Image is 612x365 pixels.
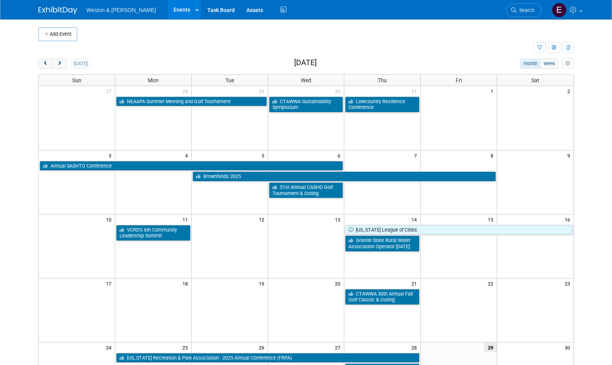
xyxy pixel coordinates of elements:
[182,215,191,224] span: 11
[87,7,156,13] span: Weston & [PERSON_NAME]
[261,150,268,160] span: 5
[116,225,191,241] a: VCRD’s 6th Community Leadership Summit
[506,3,542,17] a: Search
[72,77,81,83] span: Sun
[345,235,420,251] a: Granite State Rural Water Association Operator [DATE]
[38,27,77,41] button: Add Event
[565,61,570,66] i: Personalize Calendar
[345,97,420,112] a: Lowcountry Resilience Conference
[184,150,191,160] span: 4
[337,150,344,160] span: 6
[116,97,267,107] a: NEAAPA Summer Meeting and Golf Tournament
[258,343,268,352] span: 26
[258,279,268,288] span: 19
[116,353,420,363] a: [US_STATE] Recreation & Park Association - 2025 Annual Conference (FRPA)
[378,77,387,83] span: Thu
[269,182,343,198] a: 51st Annual CASHO Golf Tournament & Outing
[411,279,420,288] span: 21
[105,215,115,224] span: 10
[540,59,558,69] button: week
[225,77,234,83] span: Tue
[52,59,67,69] button: next
[520,59,541,69] button: month
[258,215,268,224] span: 12
[40,161,343,171] a: Annual SASHTO Conference
[564,279,574,288] span: 23
[552,3,567,17] img: Edyn Winter
[411,343,420,352] span: 28
[105,86,115,96] span: 27
[345,225,572,235] a: [US_STATE] League of Cities
[411,215,420,224] span: 14
[269,97,343,112] a: CTAWWA Sustainability Symposium
[567,150,574,160] span: 9
[487,215,497,224] span: 15
[258,86,268,96] span: 29
[413,150,420,160] span: 7
[182,343,191,352] span: 25
[517,7,534,13] span: Search
[294,59,317,67] h2: [DATE]
[334,343,344,352] span: 27
[105,343,115,352] span: 24
[531,77,539,83] span: Sat
[38,7,77,14] img: ExhibitDay
[334,86,344,96] span: 30
[564,343,574,352] span: 30
[490,150,497,160] span: 8
[334,215,344,224] span: 13
[301,77,311,83] span: Wed
[345,289,420,305] a: CTAWWA 30th Annual Fall Golf Classic & Outing
[148,77,159,83] span: Mon
[484,343,497,352] span: 29
[192,171,496,182] a: Brownfields 2025
[411,86,420,96] span: 31
[334,279,344,288] span: 20
[487,279,497,288] span: 22
[490,86,497,96] span: 1
[567,86,574,96] span: 2
[182,86,191,96] span: 28
[564,215,574,224] span: 16
[70,59,91,69] button: [DATE]
[182,279,191,288] span: 18
[105,279,115,288] span: 17
[38,59,53,69] button: prev
[456,77,462,83] span: Fri
[562,59,574,69] button: myCustomButton
[108,150,115,160] span: 3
